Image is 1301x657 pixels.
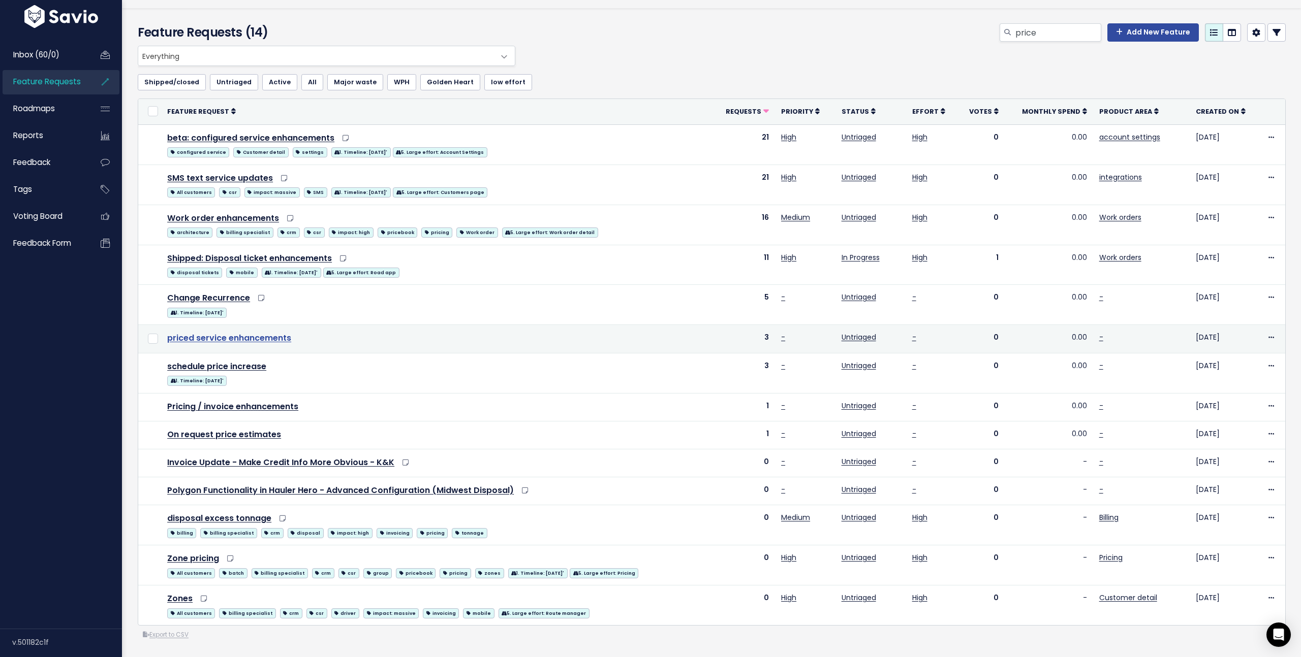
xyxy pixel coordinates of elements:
td: 3 [712,325,775,353]
a: All customers [167,185,215,198]
span: 1. Timeline: [DATE]' [167,376,227,386]
span: Feature Requests [13,76,81,87]
td: [DATE] [1190,421,1260,449]
a: 1. Timeline: [DATE]' [167,306,227,318]
a: High [912,552,927,563]
a: Inbox (60/0) [3,43,84,67]
a: pricing [417,526,448,539]
a: Polygon Functionality in Hauler Hero - Advanced Configuration (Midwest Disposal) [167,484,514,496]
a: - [781,292,785,302]
a: 5. Large effort: Customers page [393,185,487,198]
a: - [912,332,916,342]
td: 0 [712,505,775,545]
a: billing [167,526,196,539]
a: pricebook [378,225,417,238]
a: Change Recurrence [167,292,250,304]
span: crm [277,227,300,238]
span: Product Area [1099,107,1152,116]
a: Untriaged [842,292,876,302]
td: 0 [712,545,775,585]
a: SMS [304,185,327,198]
a: High [781,132,796,142]
a: Status [842,106,876,116]
input: Search features... [1014,23,1101,42]
a: Customer detail [233,145,288,158]
a: Priority [781,106,820,116]
td: 0 [957,449,1005,477]
a: tonnage [452,526,487,539]
a: 5. Large effort: Road app [323,266,399,278]
a: All customers [167,606,215,619]
a: Billing [1099,512,1119,522]
td: [DATE] [1190,285,1260,325]
a: Customer detail [1099,593,1157,603]
td: 0 [957,477,1005,505]
span: billing specialist [200,528,257,538]
a: disposal tickets [167,266,222,278]
span: 1. Timeline: [DATE]' [331,147,391,157]
a: Untriaged [842,484,876,495]
td: [DATE] [1190,205,1260,245]
a: - [1099,360,1103,371]
a: billing specialist [200,526,257,539]
span: 1. Timeline: [DATE]' [167,308,227,318]
div: Open Intercom Messenger [1266,622,1291,647]
a: 1. Timeline: [DATE]' [262,266,321,278]
a: Add New Feature [1107,23,1199,42]
a: Feature Request [167,106,236,116]
span: pricing [421,227,452,238]
td: 11 [712,245,775,285]
a: invoicing [423,606,459,619]
img: logo-white.9d6f32f41409.svg [22,5,101,27]
h4: Feature Requests (14) [138,23,510,42]
a: - [912,456,916,467]
a: impact: massive [244,185,300,198]
td: 0 [957,205,1005,245]
td: 0 [957,545,1005,585]
span: disposal tickets [167,268,222,278]
span: zones [475,568,504,578]
span: SMS [304,187,327,198]
td: 0 [957,421,1005,449]
span: Feedback [13,157,50,168]
a: In Progress [842,252,880,262]
a: Shipped/closed [138,74,206,90]
a: - [912,484,916,495]
span: Effort [912,107,939,116]
a: Feedback [3,151,84,174]
td: 0.00 [1005,285,1093,325]
span: Voting Board [13,211,63,221]
span: billing specialist [219,608,275,618]
span: Monthly spend [1022,107,1080,116]
span: invoicing [377,528,413,538]
a: Export to CSV [143,631,189,639]
td: [DATE] [1190,245,1260,285]
a: billing specialist [219,606,275,619]
span: Tags [13,184,32,194]
a: beta: configured service enhancements [167,132,334,144]
span: Customer detail [233,147,288,157]
td: - [1005,545,1093,585]
a: crm [261,526,284,539]
a: - [912,429,916,439]
a: mobile [463,606,494,619]
td: 0.00 [1005,245,1093,285]
span: Status [842,107,869,116]
span: pricebook [378,227,417,238]
a: - [781,360,785,371]
a: Votes [969,106,999,116]
a: Effort [912,106,945,116]
span: Requests [726,107,761,116]
span: configured service [167,147,229,157]
span: Work order [456,227,498,238]
a: driver [331,606,359,619]
a: 1. Timeline: [DATE]' [331,145,391,158]
a: pricing [421,225,452,238]
a: High [912,252,927,262]
a: crm [312,566,334,579]
td: 21 [712,124,775,165]
span: crm [312,568,334,578]
a: All [301,74,323,90]
a: Work order enhancements [167,212,279,224]
a: High [912,593,927,603]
